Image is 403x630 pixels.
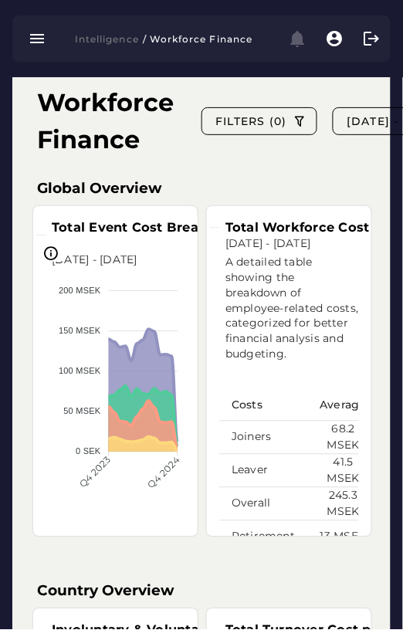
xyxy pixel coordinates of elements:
[76,447,101,456] tspan: 0 SEK
[59,286,101,296] tspan: 200 MSEK
[77,454,113,490] tspan: Q4 2023
[145,454,182,491] tspan: Q4 2024
[219,455,308,488] td: Leaver
[308,391,380,422] th: Average
[201,107,317,135] button: FILTERS (0)
[219,488,308,521] td: Overall
[37,581,366,602] h3: Country Overview
[59,367,101,376] tspan: 100 MSEK
[308,521,380,554] td: 13 MSEK
[139,28,262,49] button: / Workforce Finance
[65,28,139,49] button: Intelligence
[37,84,174,158] h1: Workforce Finance
[37,178,366,199] h3: Global Overview
[216,246,368,372] div: A detailed table showing the breakdown of employee-related costs, categorized for better financia...
[219,521,308,554] td: Retirement
[308,488,380,521] td: 245.3 MSEK
[63,407,101,416] tspan: 50 MSEK
[74,33,139,45] span: Intelligence
[215,114,287,128] span: FILTERS (0)
[219,391,308,422] th: Costs
[46,218,252,236] h3: Total Event Cost Breakdown
[308,422,380,455] td: 68.2 MSEK
[59,327,101,336] tspan: 150 MSEK
[308,455,380,488] td: 41.5 MSEK
[142,33,252,45] span: / Workforce Finance
[219,422,308,455] td: Joiners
